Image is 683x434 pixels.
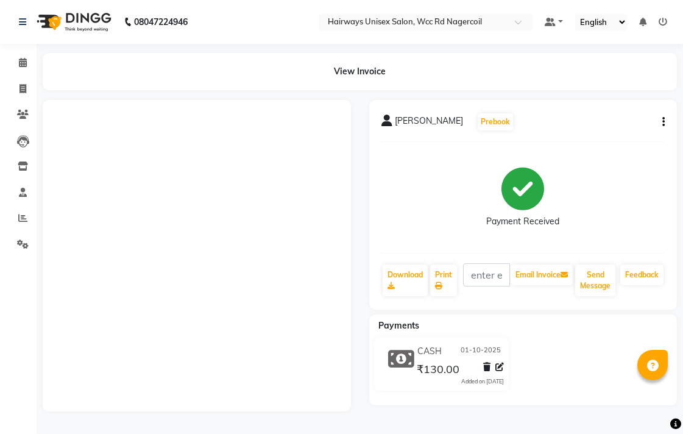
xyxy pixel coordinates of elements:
b: 08047224946 [134,5,188,39]
span: [PERSON_NAME] [395,115,463,132]
div: View Invoice [43,53,677,90]
span: CASH [417,345,442,358]
a: Print [430,265,457,296]
button: Email Invoice [511,265,573,285]
span: ₹130.00 [417,362,459,379]
input: enter email [463,263,511,286]
button: Prebook [478,113,513,130]
button: Send Message [575,265,615,296]
span: 01-10-2025 [461,345,501,358]
span: Payments [378,320,419,331]
a: Feedback [620,265,664,285]
div: Added on [DATE] [461,377,504,386]
div: Payment Received [486,215,559,228]
a: Download [383,265,428,296]
iframe: chat widget [632,385,671,422]
img: logo [31,5,115,39]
